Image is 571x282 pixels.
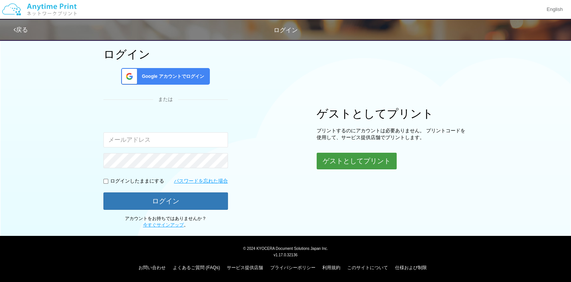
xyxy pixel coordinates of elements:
a: プライバシーポリシー [270,265,316,270]
button: ゲストとしてプリント [317,153,397,169]
a: サービス提供店舗 [227,265,263,270]
h1: ログイン [103,48,228,60]
button: ログイン [103,192,228,210]
span: Google アカウントでログイン [139,73,204,80]
h1: ゲストとしてプリント [317,107,468,120]
a: 利用規約 [322,265,340,270]
a: 戻る [14,26,28,33]
a: パスワードを忘れた場合 [174,178,228,185]
a: よくあるご質問 (FAQs) [173,265,220,270]
span: 。 [143,222,188,228]
a: お問い合わせ [139,265,166,270]
a: このサイトについて [347,265,388,270]
p: ログインしたままにする [110,178,164,185]
div: または [103,96,228,103]
a: 今すぐサインアップ [143,222,184,228]
span: v1.17.0.32136 [274,253,297,257]
input: メールアドレス [103,132,228,147]
span: © 2024 KYOCERA Document Solutions Japan Inc. [243,246,328,251]
p: プリントするのにアカウントは必要ありません。 プリントコードを使用して、サービス提供店舗でプリントします。 [317,127,468,141]
span: ログイン [274,27,298,33]
p: アカウントをお持ちではありませんか？ [103,215,228,228]
a: 仕様および制限 [395,265,427,270]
